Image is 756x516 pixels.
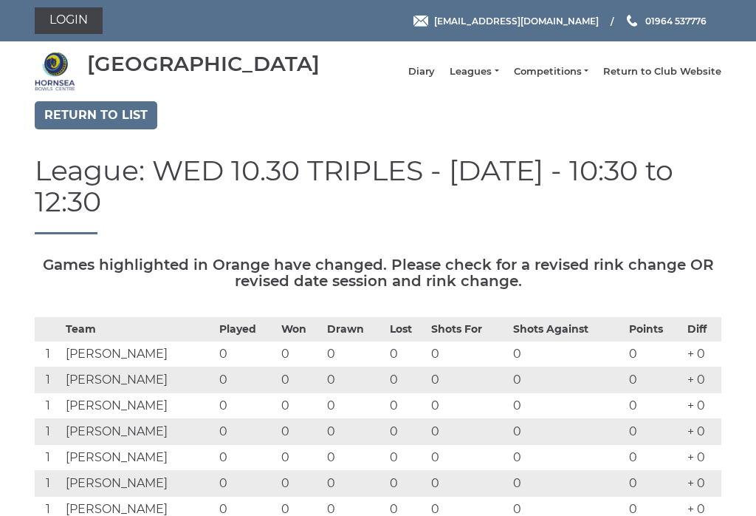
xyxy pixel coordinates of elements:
td: 0 [509,444,626,470]
a: Return to Club Website [603,65,721,78]
td: 0 [386,470,427,496]
td: 1 [35,418,62,444]
td: + 0 [684,418,721,444]
td: 0 [509,367,626,393]
td: 0 [625,393,684,418]
td: 0 [216,341,278,367]
td: 0 [323,341,385,367]
td: 1 [35,393,62,418]
td: 0 [509,418,626,444]
td: 0 [625,418,684,444]
td: 0 [216,367,278,393]
td: 0 [278,444,323,470]
td: 0 [323,418,385,444]
td: 1 [35,341,62,367]
td: 0 [427,470,509,496]
h1: League: WED 10.30 TRIPLES - [DATE] - 10:30 to 12:30 [35,155,721,234]
td: 0 [509,341,626,367]
a: Leagues [450,65,498,78]
td: 1 [35,444,62,470]
td: + 0 [684,393,721,418]
a: Login [35,7,103,34]
th: Shots Against [509,317,626,341]
td: 0 [625,444,684,470]
td: 0 [323,444,385,470]
td: 0 [427,393,509,418]
td: 0 [386,341,427,367]
td: 0 [278,341,323,367]
td: 0 [216,393,278,418]
td: 0 [278,393,323,418]
td: 0 [427,444,509,470]
a: Email [EMAIL_ADDRESS][DOMAIN_NAME] [413,14,599,28]
td: + 0 [684,367,721,393]
th: Won [278,317,323,341]
td: [PERSON_NAME] [62,367,216,393]
h5: Games highlighted in Orange have changed. Please check for a revised rink change OR revised date ... [35,257,721,289]
td: 0 [509,393,626,418]
img: Hornsea Bowls Centre [35,51,75,92]
td: 0 [278,367,323,393]
img: Email [413,16,428,27]
td: 0 [427,418,509,444]
td: [PERSON_NAME] [62,393,216,418]
a: Return to list [35,101,157,129]
td: 0 [216,418,278,444]
td: [PERSON_NAME] [62,444,216,470]
td: 0 [625,470,684,496]
span: [EMAIL_ADDRESS][DOMAIN_NAME] [434,15,599,26]
div: [GEOGRAPHIC_DATA] [87,52,320,75]
th: Points [625,317,684,341]
td: 0 [323,393,385,418]
td: 0 [216,444,278,470]
td: 0 [278,470,323,496]
td: 0 [427,367,509,393]
th: Lost [386,317,427,341]
a: Phone us 01964 537776 [625,14,707,28]
td: 0 [386,367,427,393]
td: [PERSON_NAME] [62,470,216,496]
td: 0 [625,341,684,367]
td: 0 [427,341,509,367]
td: 1 [35,470,62,496]
a: Competitions [514,65,588,78]
td: 0 [323,367,385,393]
th: Team [62,317,216,341]
th: Shots For [427,317,509,341]
th: Diff [684,317,721,341]
td: [PERSON_NAME] [62,418,216,444]
td: + 0 [684,444,721,470]
a: Diary [408,65,435,78]
td: + 0 [684,341,721,367]
td: 0 [386,393,427,418]
td: 1 [35,367,62,393]
td: 0 [278,418,323,444]
td: 0 [386,418,427,444]
td: [PERSON_NAME] [62,341,216,367]
td: 0 [216,470,278,496]
th: Drawn [323,317,385,341]
th: Played [216,317,278,341]
img: Phone us [627,15,637,27]
span: 01964 537776 [645,15,707,26]
td: + 0 [684,470,721,496]
td: 0 [509,470,626,496]
td: 0 [323,470,385,496]
td: 0 [625,367,684,393]
td: 0 [386,444,427,470]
